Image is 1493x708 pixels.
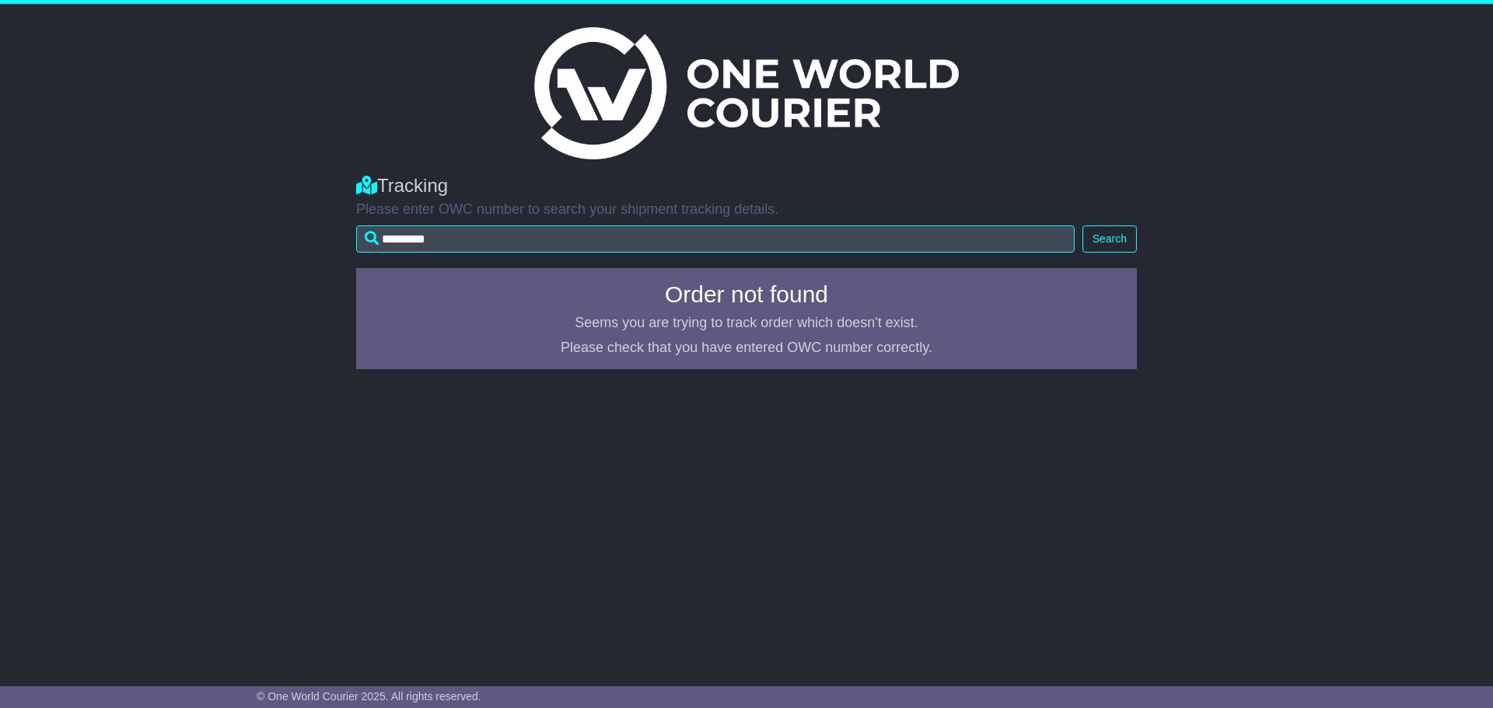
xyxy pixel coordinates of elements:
[365,281,1128,307] h4: Order not found
[356,201,1137,218] p: Please enter OWC number to search your shipment tracking details.
[534,27,959,159] img: Light
[356,175,1137,197] div: Tracking
[257,690,481,703] span: © One World Courier 2025. All rights reserved.
[1082,225,1137,253] button: Search
[365,340,1128,357] p: Please check that you have entered OWC number correctly.
[365,315,1128,332] p: Seems you are trying to track order which doesn't exist.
